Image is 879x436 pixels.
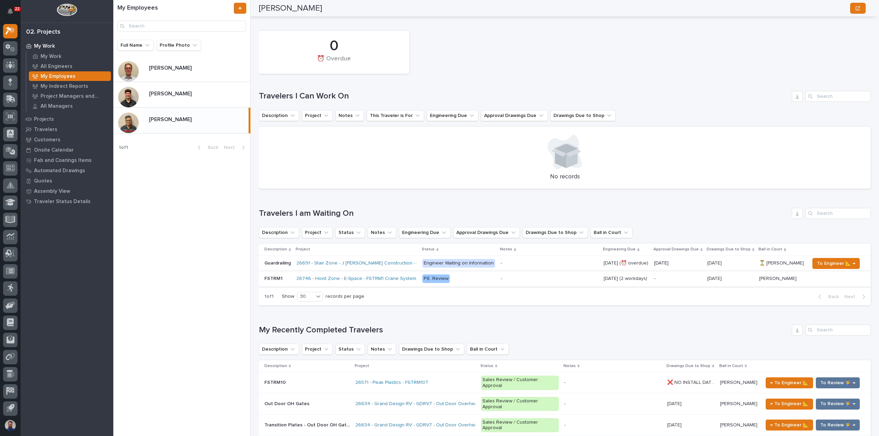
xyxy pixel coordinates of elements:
[41,54,61,60] p: My Work
[264,400,311,407] p: Out Door OH Gates
[34,188,70,195] p: Assembly View
[34,127,57,133] p: Travelers
[422,274,450,283] div: P.E. Review
[816,399,860,410] button: To Review 👨‍🏭 →
[481,110,548,121] button: Approval Drawings Due
[264,362,287,370] p: Description
[113,108,250,133] a: [PERSON_NAME][PERSON_NAME]
[34,157,92,164] p: Fab and Coatings Items
[564,380,566,386] div: -
[820,379,855,387] span: To Review 👨‍🏭 →
[368,344,396,355] button: Notes
[117,21,246,32] div: Search
[149,63,193,71] p: [PERSON_NAME]
[399,227,450,238] button: Engineering Due
[654,260,702,266] p: [DATE]
[335,227,365,238] button: Status
[720,378,759,386] p: [PERSON_NAME]
[707,246,751,253] p: Drawings Due to Shop
[842,294,871,300] button: Next
[21,145,113,155] a: Onsite Calendar
[259,372,871,393] tr: FSTRM10FSTRM10 26571 - Peak Plastics - FSTRM10T Sales Review / Customer Approval- ❌ NO INSTALL DA...
[653,246,699,253] p: Approval Drawings Due
[41,83,88,90] p: My Indirect Reports
[759,274,798,282] p: [PERSON_NAME]
[355,380,429,386] a: 26571 - Peak Plastics - FSTRM10T
[259,344,299,355] button: Description
[117,40,154,51] button: Full Name
[816,377,860,388] button: To Review 👨‍🏭 →
[770,379,809,387] span: ← To Engineer 📐
[267,173,863,181] p: No records
[259,393,871,415] tr: Out Door OH GatesOut Door OH Gates 26634 - Grand Design RV - GDRV7 - Out Door Overhead Gates (2) ...
[21,124,113,134] a: Travelers
[453,227,520,238] button: Approval Drawings Due
[41,103,73,109] p: All Managers
[26,71,113,81] a: My Employees
[501,276,502,282] div: -
[770,421,809,429] span: ← To Engineer 📐
[117,4,232,12] h1: My Employees
[113,56,250,82] a: [PERSON_NAME][PERSON_NAME]
[113,139,134,156] p: 1 of 1
[707,259,723,266] p: [DATE]
[204,144,218,151] span: Back
[302,110,333,121] button: Project
[3,4,18,19] button: Notifications
[806,325,871,335] div: Search
[326,294,364,299] p: records per page
[707,274,723,282] p: [DATE]
[259,271,871,286] tr: FSTRM1FSTRM1 26746 - Hoist Zone - E-Space - FSTRM1 Crane System P.E. Review- [DATE] (2 workdays)[...
[282,294,294,299] p: Show
[500,246,512,253] p: Notes
[264,246,287,253] p: Description
[564,422,566,428] div: -
[149,115,193,123] p: [PERSON_NAME]
[157,40,201,51] button: Profile Photo
[604,274,649,282] p: [DATE] (2 workdays)
[550,110,616,121] button: Drawings Due to Shop
[355,422,502,428] a: 26634 - Grand Design RV - GDRV7 - Out Door Overhead Gates (2)
[467,344,509,355] button: Ball in Court
[21,41,113,51] a: My Work
[9,8,18,19] div: Notifications22
[604,259,650,266] p: [DATE] (⏰ overdue)
[34,147,74,153] p: Onsite Calendar
[15,7,20,11] p: 22
[41,63,72,70] p: All Engineers
[259,227,299,238] button: Description
[271,37,398,55] div: 0
[399,344,464,355] button: Drawings Due to Shop
[26,28,60,36] div: 02. Projects
[759,259,805,266] p: ⏳ [PERSON_NAME]
[21,176,113,186] a: Quotes
[296,260,450,266] a: 26691 - Stair Zone - J [PERSON_NAME] Construction - LRI Warehouse
[812,258,860,269] button: To Engineer 📐 →
[296,276,416,282] a: 26746 - Hoist Zone - E-Space - FSTRM1 Crane System
[666,362,710,370] p: Drawings Due to Shop
[3,418,18,433] button: users-avatar
[259,3,322,13] h2: [PERSON_NAME]
[264,421,351,428] p: Transition Plates - Out Door OH Gates
[264,378,287,386] p: FSTRM10
[766,377,813,388] button: ← To Engineer 📐
[501,260,502,266] div: -
[806,91,871,102] input: Search
[259,414,871,436] tr: Transition Plates - Out Door OH GatesTransition Plates - Out Door OH Gates 26634 - Grand Design R...
[355,401,502,407] a: 26634 - Grand Design RV - GDRV7 - Out Door Overhead Gates (2)
[34,137,60,143] p: Customers
[21,134,113,145] a: Customers
[844,294,859,300] span: Next
[34,43,55,49] p: My Work
[57,3,77,16] img: Workspace Logo
[21,155,113,165] a: Fab and Coatings Items
[813,294,842,300] button: Back
[824,294,839,300] span: Back
[259,110,299,121] button: Description
[302,227,333,238] button: Project
[766,399,813,410] button: ← To Engineer 📐
[149,89,193,97] p: [PERSON_NAME]
[259,209,789,219] h1: Travelers I am Waiting On
[422,246,435,253] p: Status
